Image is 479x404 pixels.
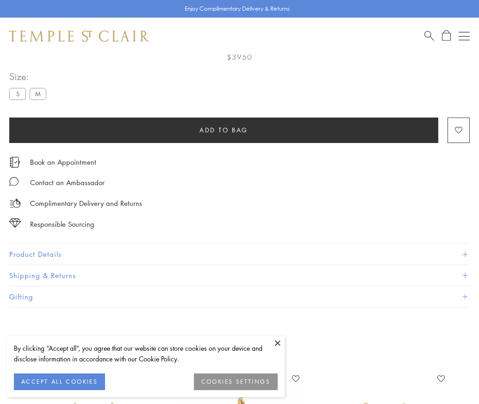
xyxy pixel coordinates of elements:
span: $3950 [227,51,252,63]
div: Responsible Sourcing [30,218,94,230]
button: Product Details [9,244,470,265]
img: MessageIcon-01_2.svg [9,177,19,186]
img: icon_appointment.svg [9,157,20,168]
label: S [9,88,26,99]
a: Search [424,30,434,42]
img: Temple St. Clair [9,31,149,42]
button: COOKIES SETTINGS [194,373,278,390]
button: Gifting [9,286,470,307]
button: ACCEPT ALL COOKIES [14,373,105,390]
p: Enjoy Complimentary Delivery & Returns [185,4,290,13]
img: icon_delivery.svg [9,198,21,209]
button: Open navigation [459,31,470,42]
a: Open Shopping Bag [442,30,451,42]
button: Add to bag [9,118,438,143]
div: By clicking “Accept all”, you agree that our website can store cookies on your device and disclos... [14,343,278,364]
label: M [30,88,46,99]
a: Book an Appointment [30,157,96,167]
button: Shipping & Returns [9,265,470,286]
p: Complimentary Delivery and Returns [30,198,142,209]
div: Contact an Ambassador [30,177,105,188]
span: Add to bag [199,125,248,135]
span: Size: [9,69,50,84]
img: icon_sourcing.svg [9,218,21,228]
